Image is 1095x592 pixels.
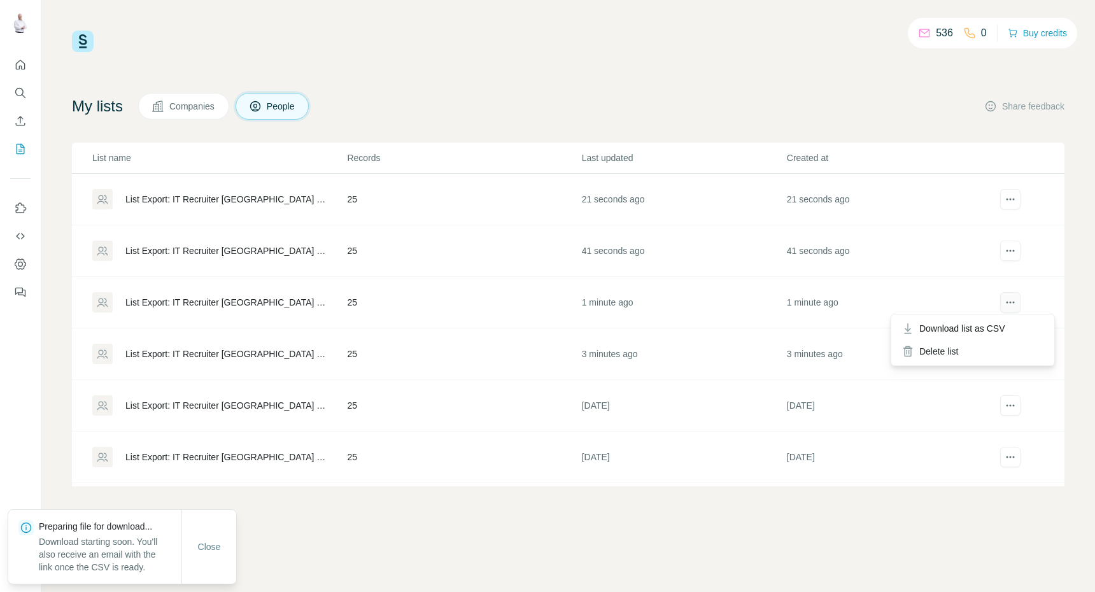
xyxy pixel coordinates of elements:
[581,380,786,432] td: [DATE]
[786,483,991,535] td: [DATE]
[10,81,31,104] button: Search
[786,225,991,277] td: 41 seconds ago
[10,197,31,220] button: Use Surfe on LinkedIn
[346,225,581,277] td: 25
[786,380,991,432] td: [DATE]
[981,25,987,41] p: 0
[581,174,786,225] td: 21 seconds ago
[346,277,581,328] td: 25
[581,328,786,380] td: 3 minutes ago
[189,535,230,558] button: Close
[169,100,216,113] span: Companies
[787,152,991,164] p: Created at
[581,277,786,328] td: 1 minute ago
[125,193,325,206] div: List Export: IT Recruiter [GEOGRAPHIC_DATA] - [DATE] 07:01
[346,483,581,535] td: 25
[581,432,786,483] td: [DATE]
[581,483,786,535] td: [DATE]
[919,322,1005,335] span: Download list as CSV
[10,281,31,304] button: Feedback
[346,380,581,432] td: 25
[1000,189,1021,209] button: actions
[346,328,581,380] td: 25
[786,277,991,328] td: 1 minute ago
[125,348,325,360] div: List Export: IT Recruiter [GEOGRAPHIC_DATA] - [DATE] 06:59
[92,152,346,164] p: List name
[10,253,31,276] button: Dashboard
[1008,24,1067,42] button: Buy credits
[936,25,953,41] p: 536
[582,152,786,164] p: Last updated
[125,296,325,309] div: List Export: IT Recruiter [GEOGRAPHIC_DATA] - [DATE] 07:00
[1000,292,1021,313] button: actions
[267,100,296,113] span: People
[10,137,31,160] button: My lists
[347,152,580,164] p: Records
[346,174,581,225] td: 25
[1000,447,1021,467] button: actions
[125,244,325,257] div: List Export: IT Recruiter [GEOGRAPHIC_DATA] - [DATE] 07:01
[786,174,991,225] td: 21 seconds ago
[786,432,991,483] td: [DATE]
[125,399,325,412] div: List Export: IT Recruiter [GEOGRAPHIC_DATA] - [DATE] 07:09
[346,432,581,483] td: 25
[72,96,123,116] h4: My lists
[1000,395,1021,416] button: actions
[39,535,181,574] p: Download starting soon. You'll also receive an email with the link once the CSV is ready.
[786,328,991,380] td: 3 minutes ago
[10,225,31,248] button: Use Surfe API
[198,540,221,553] span: Close
[39,520,181,533] p: Preparing file for download...
[72,31,94,52] img: Surfe Logo
[125,451,325,463] div: List Export: IT Recruiter [GEOGRAPHIC_DATA] - [DATE] 07:08
[581,225,786,277] td: 41 seconds ago
[1000,241,1021,261] button: actions
[10,13,31,33] img: Avatar
[10,109,31,132] button: Enrich CSV
[894,340,1052,363] div: Delete list
[10,53,31,76] button: Quick start
[984,100,1064,113] button: Share feedback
